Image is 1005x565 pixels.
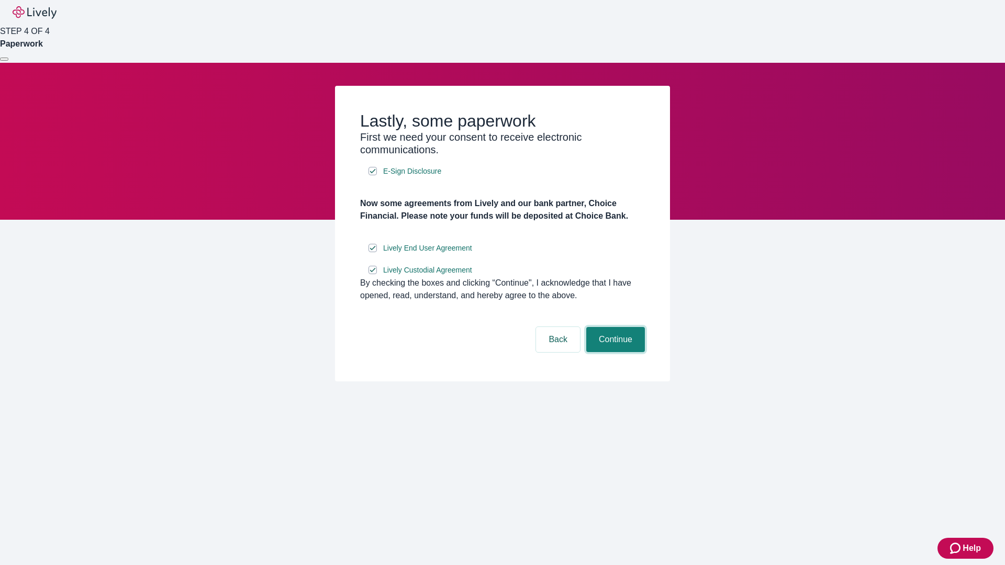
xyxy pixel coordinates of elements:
a: e-sign disclosure document [381,264,474,277]
span: Help [963,542,981,555]
span: Lively Custodial Agreement [383,265,472,276]
span: E-Sign Disclosure [383,166,441,177]
a: e-sign disclosure document [381,165,443,178]
a: e-sign disclosure document [381,242,474,255]
span: Lively End User Agreement [383,243,472,254]
button: Continue [586,327,645,352]
img: Lively [13,6,57,19]
h3: First we need your consent to receive electronic communications. [360,131,645,156]
svg: Zendesk support icon [950,542,963,555]
button: Back [536,327,580,352]
h2: Lastly, some paperwork [360,111,645,131]
div: By checking the boxes and clicking “Continue", I acknowledge that I have opened, read, understand... [360,277,645,302]
button: Zendesk support iconHelp [937,538,993,559]
h4: Now some agreements from Lively and our bank partner, Choice Financial. Please note your funds wi... [360,197,645,222]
